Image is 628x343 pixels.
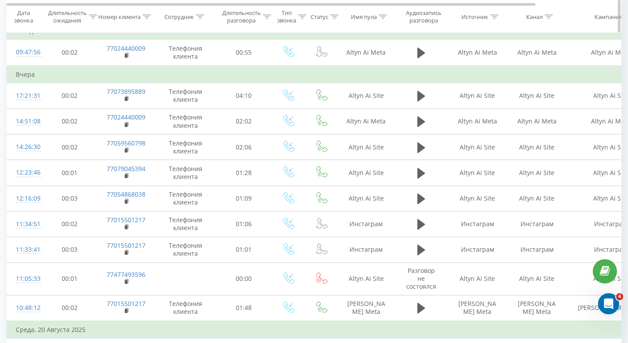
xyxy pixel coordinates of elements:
[16,241,33,258] div: 11:33:41
[155,83,216,108] td: Телефония клиента
[42,211,97,237] td: 00:02
[216,40,271,66] td: 00:55
[216,160,271,186] td: 01:28
[155,134,216,160] td: Телефония клиента
[42,237,97,262] td: 00:03
[216,237,271,262] td: 01:01
[507,108,567,134] td: Altyn Ai Meta
[107,270,145,279] a: 77477493596
[461,13,488,20] div: Источник
[216,83,271,108] td: 04:10
[402,9,445,24] div: Аудиозапись разговора
[155,295,216,321] td: Телефония клиента
[216,295,271,321] td: 01:48
[448,134,507,160] td: Altyn Ai Site
[277,9,296,24] div: Тип звонка
[526,13,543,20] div: Канал
[107,113,145,121] a: 77024440009
[507,160,567,186] td: Altyn Ai Site
[338,237,395,262] td: Инстаграм
[507,134,567,160] td: Altyn Ai Site
[338,263,395,295] td: Altyn Ai Site
[338,83,395,108] td: Altyn Ai Site
[338,40,395,66] td: Altyn Ai Meta
[107,216,145,224] a: 77015501217
[155,237,216,262] td: Телефония клиента
[448,295,507,321] td: [PERSON_NAME] Meta
[42,40,97,66] td: 00:02
[42,160,97,186] td: 00:01
[107,44,145,52] a: 77024440009
[16,138,33,156] div: 14:26:30
[406,266,436,291] span: Разговор не состоялся
[338,295,395,321] td: [PERSON_NAME] Meta
[448,40,507,66] td: Altyn Ai Meta
[598,293,619,314] iframe: Intercom live chat
[16,113,33,130] div: 14:51:08
[448,263,507,295] td: Altyn Ai Site
[448,160,507,186] td: Altyn Ai Site
[507,295,567,321] td: [PERSON_NAME] Meta
[507,186,567,211] td: Altyn Ai Site
[507,263,567,295] td: Altyn Ai Site
[216,134,271,160] td: 02:06
[155,40,216,66] td: Телефония клиента
[311,13,328,20] div: Статус
[216,211,271,237] td: 01:06
[16,216,33,233] div: 11:34:51
[155,108,216,134] td: Телефония клиента
[448,83,507,108] td: Altyn Ai Site
[448,237,507,262] td: Инстаграм
[222,9,261,24] div: Длительность разговора
[338,134,395,160] td: Altyn Ai Site
[48,9,87,24] div: Длительность ожидания
[107,87,145,96] a: 77073895889
[16,164,33,181] div: 12:23:46
[107,241,145,250] a: 77015501217
[338,211,395,237] td: Инстаграм
[507,211,567,237] td: Инстаграм
[107,164,145,173] a: 77079045394
[42,83,97,108] td: 00:02
[155,186,216,211] td: Телефония клиента
[16,44,33,61] div: 09:47:56
[107,139,145,147] a: 77059560798
[16,299,33,317] div: 10:48:12
[338,108,395,134] td: Altyn Ai Meta
[155,211,216,237] td: Телефония клиента
[507,40,567,66] td: Altyn Ai Meta
[155,160,216,186] td: Телефония клиента
[216,186,271,211] td: 01:09
[507,83,567,108] td: Altyn Ai Site
[42,134,97,160] td: 00:02
[164,13,194,20] div: Сотрудник
[216,108,271,134] td: 02:02
[7,9,40,24] div: Дата звонка
[351,13,377,20] div: Имя пула
[16,270,33,287] div: 11:05:33
[42,108,97,134] td: 00:02
[42,186,97,211] td: 00:03
[107,190,145,198] a: 77054868038
[216,263,271,295] td: 00:00
[42,263,97,295] td: 00:01
[595,13,622,20] div: Кампания
[616,293,623,300] span: 4
[448,186,507,211] td: Altyn Ai Site
[16,87,33,104] div: 17:21:31
[338,160,395,186] td: Altyn Ai Site
[16,190,33,207] div: 12:16:09
[448,211,507,237] td: Инстаграм
[98,13,141,20] div: Номер клиента
[338,186,395,211] td: Altyn Ai Site
[448,108,507,134] td: Altyn Ai Meta
[507,237,567,262] td: Инстаграм
[42,295,97,321] td: 00:02
[107,299,145,308] a: 77015501217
